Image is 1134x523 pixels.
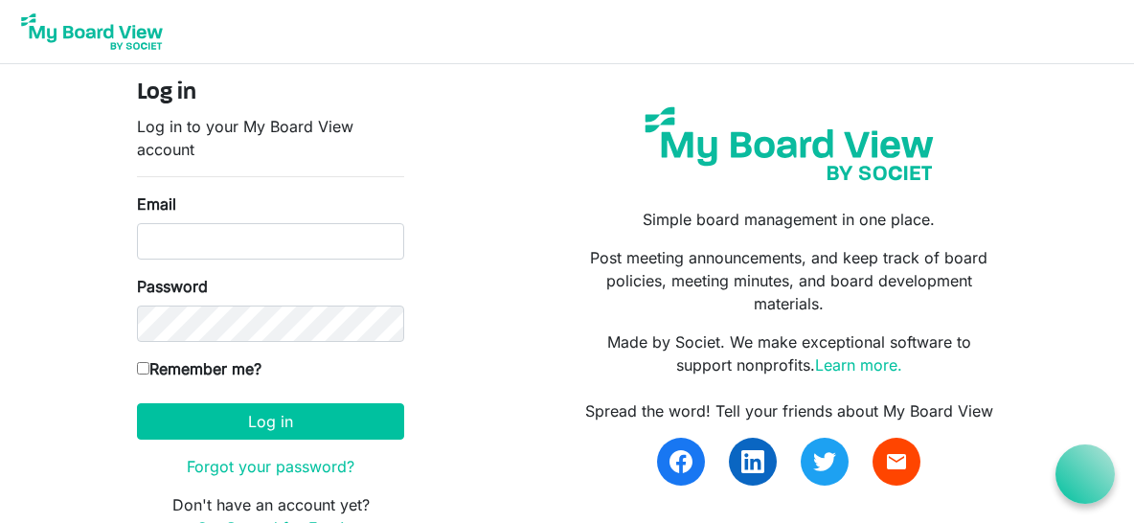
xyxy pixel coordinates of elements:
p: Post meeting announcements, and keep track of board policies, meeting minutes, and board developm... [581,246,997,315]
h4: Log in [137,80,404,107]
img: linkedin.svg [741,450,764,473]
label: Remember me? [137,357,261,380]
label: Password [137,275,208,298]
img: My Board View Logo [15,8,169,56]
a: email [873,438,920,486]
a: Learn more. [815,355,902,375]
label: Email [137,193,176,216]
p: Simple board management in one place. [581,208,997,231]
a: Forgot your password? [187,457,354,476]
p: Made by Societ. We make exceptional software to support nonprofits. [581,330,997,376]
button: Log in [137,403,404,440]
img: facebook.svg [669,450,692,473]
input: Remember me? [137,362,149,375]
img: my-board-view-societ.svg [633,95,945,193]
img: twitter.svg [813,450,836,473]
p: Log in to your My Board View account [137,115,404,161]
span: email [885,450,908,473]
div: Spread the word! Tell your friends about My Board View [581,399,997,422]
